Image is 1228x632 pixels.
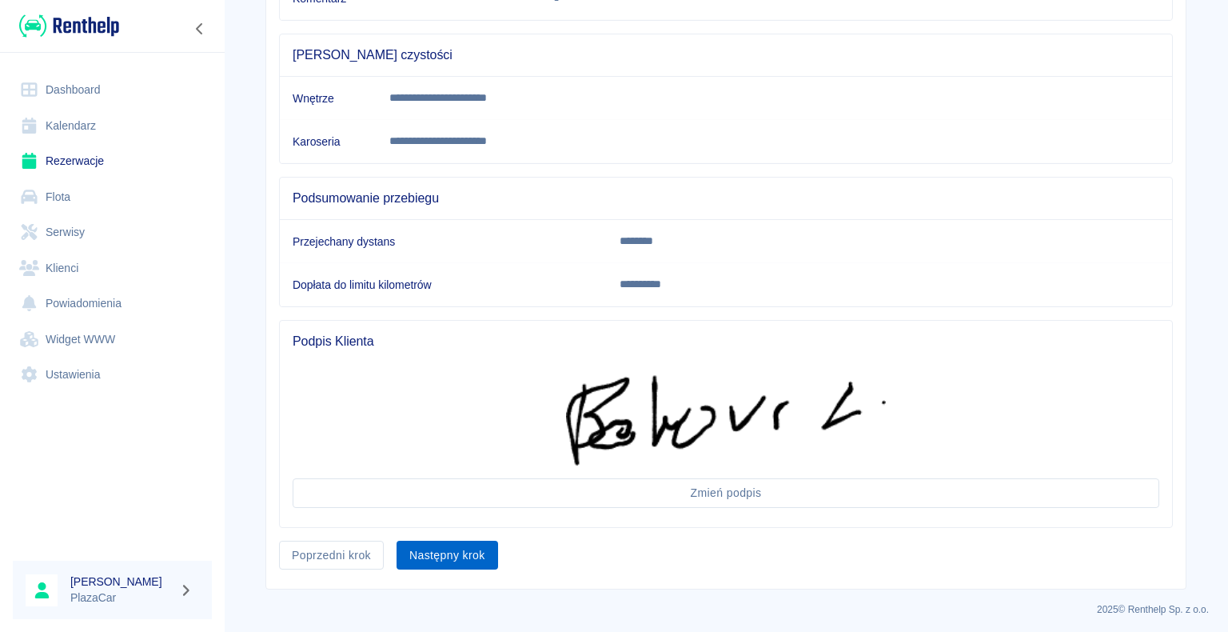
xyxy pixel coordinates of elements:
[70,590,173,606] p: PlazaCar
[293,90,364,106] h6: Wnętrze
[13,72,212,108] a: Dashboard
[13,250,212,286] a: Klienci
[566,375,886,466] img: Podpis
[13,13,119,39] a: Renthelp logo
[243,602,1209,617] p: 2025 © Renthelp Sp. z o.o.
[293,478,1159,508] button: Zmień podpis
[13,179,212,215] a: Flota
[13,143,212,179] a: Rezerwacje
[293,277,594,293] h6: Dopłata do limitu kilometrów
[13,108,212,144] a: Kalendarz
[13,214,212,250] a: Serwisy
[279,541,384,570] button: Poprzedni krok
[397,541,498,570] button: Następny krok
[13,286,212,322] a: Powiadomienia
[293,334,1159,350] span: Podpis Klienta
[293,134,364,150] h6: Karoseria
[13,322,212,358] a: Widget WWW
[70,574,173,590] h6: [PERSON_NAME]
[293,234,594,250] h6: Przejechany dystans
[293,47,1159,63] span: [PERSON_NAME] czystości
[13,357,212,393] a: Ustawienia
[293,190,1159,206] span: Podsumowanie przebiegu
[19,13,119,39] img: Renthelp logo
[188,18,212,39] button: Zwiń nawigację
